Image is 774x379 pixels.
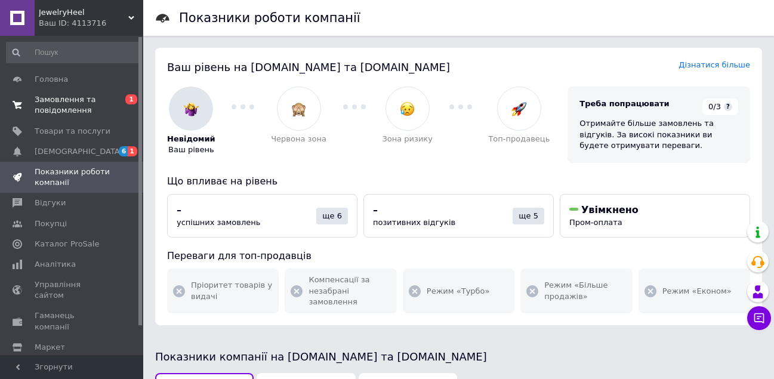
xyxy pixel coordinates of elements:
[35,239,99,249] span: Каталог ProSale
[662,286,732,297] span: Режим «Економ»
[167,250,312,261] span: Переваги для топ-продавців
[168,144,214,155] span: Ваш рівень
[679,60,750,69] a: Дізнатися більше
[119,146,128,156] span: 6
[39,18,143,29] div: Ваш ID: 4113716
[702,98,738,115] div: 0/3
[579,99,669,108] span: Треба попрацювати
[291,101,306,116] img: :see_no_evil:
[35,218,67,229] span: Покупці
[747,306,771,330] button: Чат з покупцем
[125,94,137,104] span: 1
[373,204,378,215] span: –
[155,350,487,363] span: Показники компанії на [DOMAIN_NAME] та [DOMAIN_NAME]
[560,194,750,238] button: УвімкненоПром-оплата
[488,134,550,144] span: Топ-продавець
[382,134,433,144] span: Зона ризику
[544,280,626,301] span: Режим «Більше продажів»
[35,126,110,137] span: Товари та послуги
[35,94,110,116] span: Замовлення та повідомлення
[35,342,65,353] span: Маркет
[128,146,137,156] span: 1
[35,167,110,188] span: Показники роботи компанії
[39,7,128,18] span: JewelryHeel
[35,146,123,157] span: [DEMOGRAPHIC_DATA]
[35,198,66,208] span: Відгуки
[511,101,526,116] img: :rocket:
[6,42,141,63] input: Пошук
[724,103,732,111] span: ?
[569,218,622,227] span: Пром-оплата
[35,310,110,332] span: Гаманець компанії
[167,194,357,238] button: –успішних замовленьще 6
[35,259,76,270] span: Аналітика
[581,204,639,215] span: Увімкнено
[177,204,181,215] span: –
[363,194,554,238] button: –позитивних відгуківще 5
[177,218,260,227] span: успішних замовлень
[309,275,390,307] span: Компенсації за незабрані замовлення
[35,74,68,85] span: Головна
[179,11,360,25] h1: Показники роботи компанії
[427,286,490,297] span: Режим «Турбо»
[35,279,110,301] span: Управління сайтом
[513,208,544,224] div: ще 5
[579,118,738,151] div: Отримайте більше замовлень та відгуків. За високі показники ви будете отримувати переваги.
[400,101,415,116] img: :disappointed_relieved:
[184,101,199,116] img: :woman-shrugging:
[373,218,455,227] span: позитивних відгуків
[167,175,277,187] span: Що впливає на рівень
[167,134,215,144] span: Невідомий
[191,280,273,301] span: Пріоритет товарів у видачі
[271,134,326,144] span: Червона зона
[316,208,348,224] div: ще 6
[167,61,450,73] span: Ваш рівень на [DOMAIN_NAME] та [DOMAIN_NAME]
